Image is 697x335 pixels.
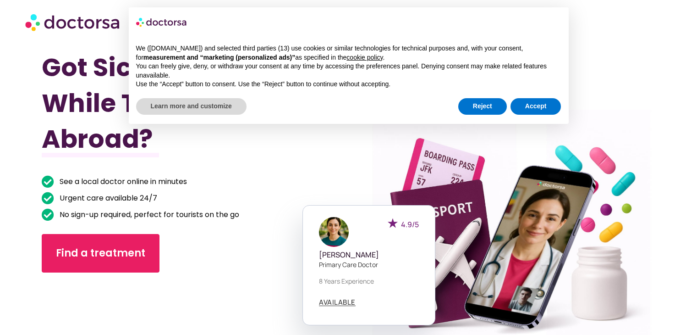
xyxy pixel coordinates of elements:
[346,54,383,61] a: cookie policy
[56,246,145,261] span: Find a treatment
[510,98,561,115] button: Accept
[136,44,561,62] p: We ([DOMAIN_NAME]) and selected third parties (13) use cookies or similar technologies for techni...
[42,234,159,273] a: Find a treatment
[42,50,302,157] h1: Got Sick While Traveling Abroad?
[136,98,247,115] button: Learn more and customize
[319,299,356,306] span: AVAILABLE
[57,208,239,221] span: No sign-up required, perfect for tourists on the go
[136,15,187,29] img: logo
[57,175,187,188] span: See a local doctor online in minutes
[319,260,419,269] p: Primary care doctor
[319,276,419,286] p: 8 years experience
[143,54,295,61] strong: measurement and “marketing (personalized ads)”
[319,299,356,306] a: AVAILABLE
[57,192,157,205] span: Urgent care available 24/7
[136,80,561,89] p: Use the “Accept” button to consent. Use the “Reject” button to continue without accepting.
[319,251,419,259] h5: [PERSON_NAME]
[401,219,419,229] span: 4.9/5
[136,62,561,80] p: You can freely give, deny, or withdraw your consent at any time by accessing the preferences pane...
[458,98,507,115] button: Reject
